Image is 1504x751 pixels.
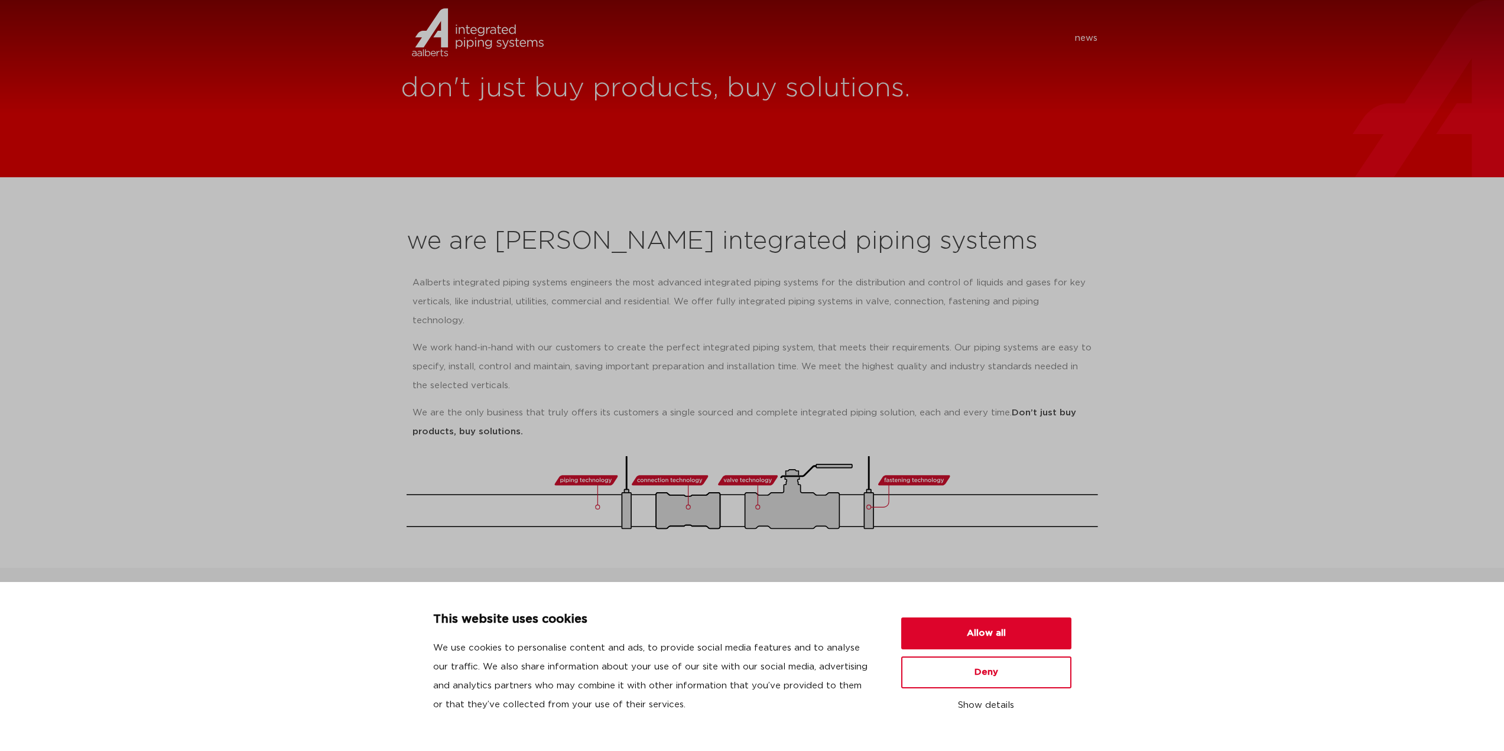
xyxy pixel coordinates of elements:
[433,639,873,714] p: We use cookies to personalise content and ads, to provide social media features and to analyse ou...
[412,339,1092,395] p: We work hand-in-hand with our customers to create the perfect integrated piping system, that meet...
[1075,29,1097,48] a: news
[901,656,1071,688] button: Deny
[561,29,1098,48] nav: Menu
[407,227,1098,256] h2: we are [PERSON_NAME] integrated piping systems
[412,404,1092,441] p: We are the only business that truly offers its customers a single sourced and complete integrated...
[412,274,1092,330] p: Aalberts integrated piping systems engineers the most advanced integrated piping systems for the ...
[901,617,1071,649] button: Allow all
[901,695,1071,716] button: Show details
[433,610,873,629] p: This website uses cookies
